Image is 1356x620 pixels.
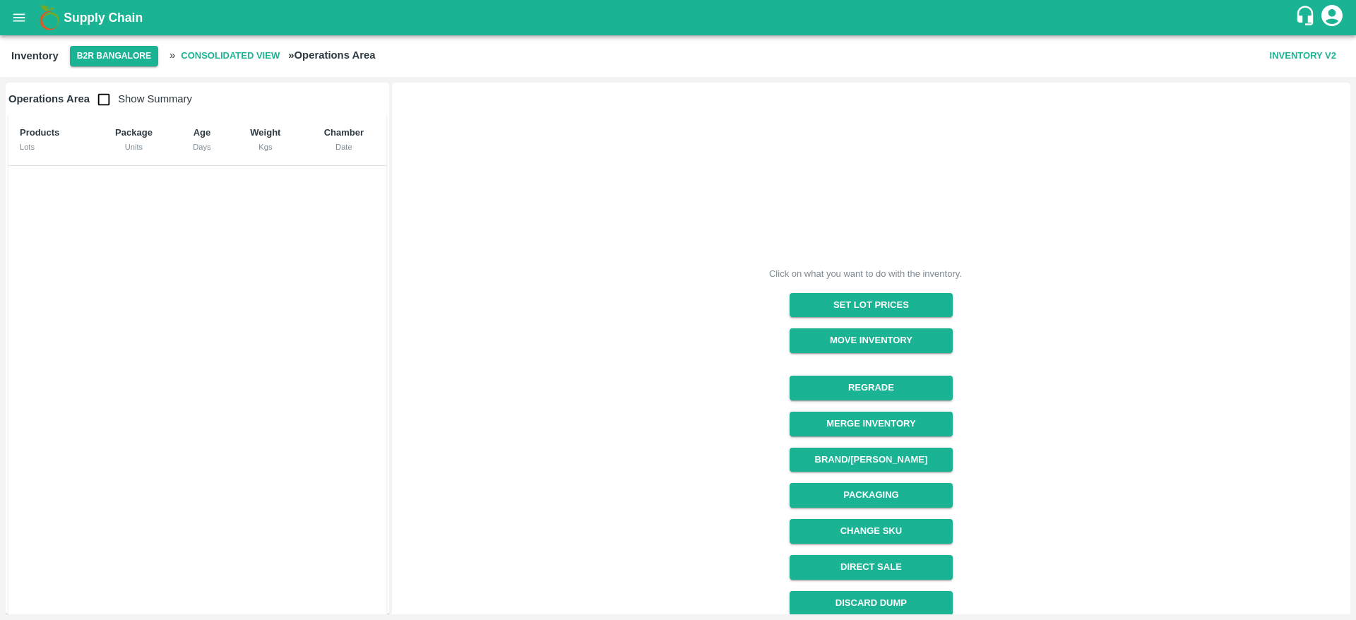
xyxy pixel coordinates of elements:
b: Consolidated View [181,48,280,64]
button: Move Inventory [790,328,953,353]
b: Weight [250,127,280,138]
button: Packaging [790,483,953,508]
div: customer-support [1295,5,1319,30]
button: open drawer [3,1,35,34]
b: Package [115,127,153,138]
span: Consolidated View [175,44,285,68]
a: Supply Chain [64,8,1295,28]
button: Inventory V2 [1264,44,1342,68]
b: Operations Area [8,93,90,105]
img: logo [35,4,64,32]
div: Lots [20,141,82,153]
b: Chamber [324,127,364,138]
b: Inventory [11,50,59,61]
div: Units [105,141,163,153]
div: Date [313,141,375,153]
div: account of current user [1319,3,1345,32]
b: Age [194,127,211,138]
button: Change SKU [790,519,953,544]
button: Discard Dump [790,591,953,616]
div: Kgs [241,141,290,153]
b: » Operations Area [288,49,375,61]
button: Merge Inventory [790,412,953,436]
b: Products [20,127,59,138]
button: Direct Sale [790,555,953,580]
button: Set Lot Prices [790,293,953,318]
button: Select DC [70,46,158,66]
button: Regrade [790,376,953,400]
button: Brand/[PERSON_NAME] [790,448,953,472]
b: Supply Chain [64,11,143,25]
div: Days [186,141,218,153]
span: Show Summary [90,93,192,105]
div: Click on what you want to do with the inventory. [769,267,962,281]
h2: » [169,44,375,68]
